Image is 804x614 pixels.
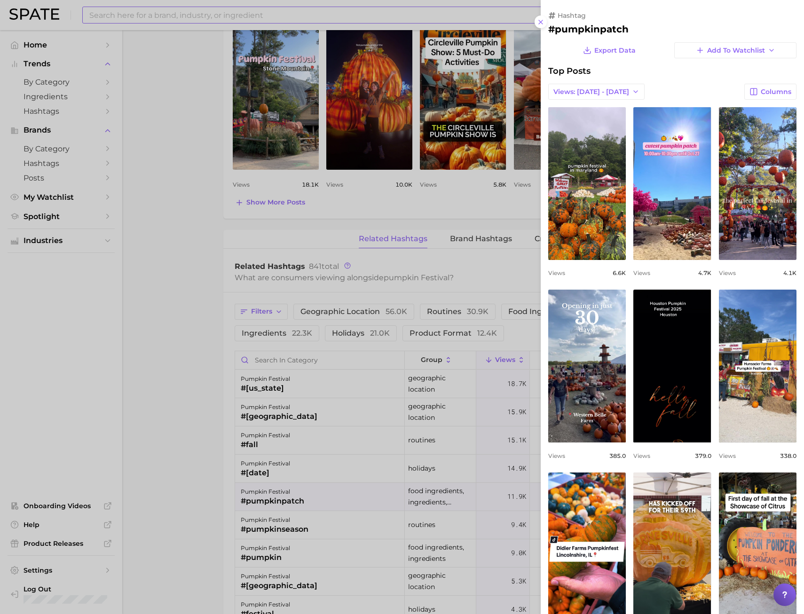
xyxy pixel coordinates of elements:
[780,452,796,459] span: 338.0
[609,452,626,459] span: 385.0
[761,88,791,96] span: Columns
[719,452,736,459] span: Views
[719,269,736,276] span: Views
[548,24,796,35] h2: #pumpkinpatch
[633,452,650,459] span: Views
[548,452,565,459] span: Views
[548,269,565,276] span: Views
[594,47,636,55] span: Export Data
[581,42,638,58] button: Export Data
[695,452,711,459] span: 379.0
[558,11,586,20] span: hashtag
[783,269,796,276] span: 4.1k
[633,269,650,276] span: Views
[548,84,645,100] button: Views: [DATE] - [DATE]
[613,269,626,276] span: 6.6k
[698,269,711,276] span: 4.7k
[674,42,796,58] button: Add to Watchlist
[744,84,796,100] button: Columns
[707,47,765,55] span: Add to Watchlist
[548,66,591,76] span: Top Posts
[553,88,629,96] span: Views: [DATE] - [DATE]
